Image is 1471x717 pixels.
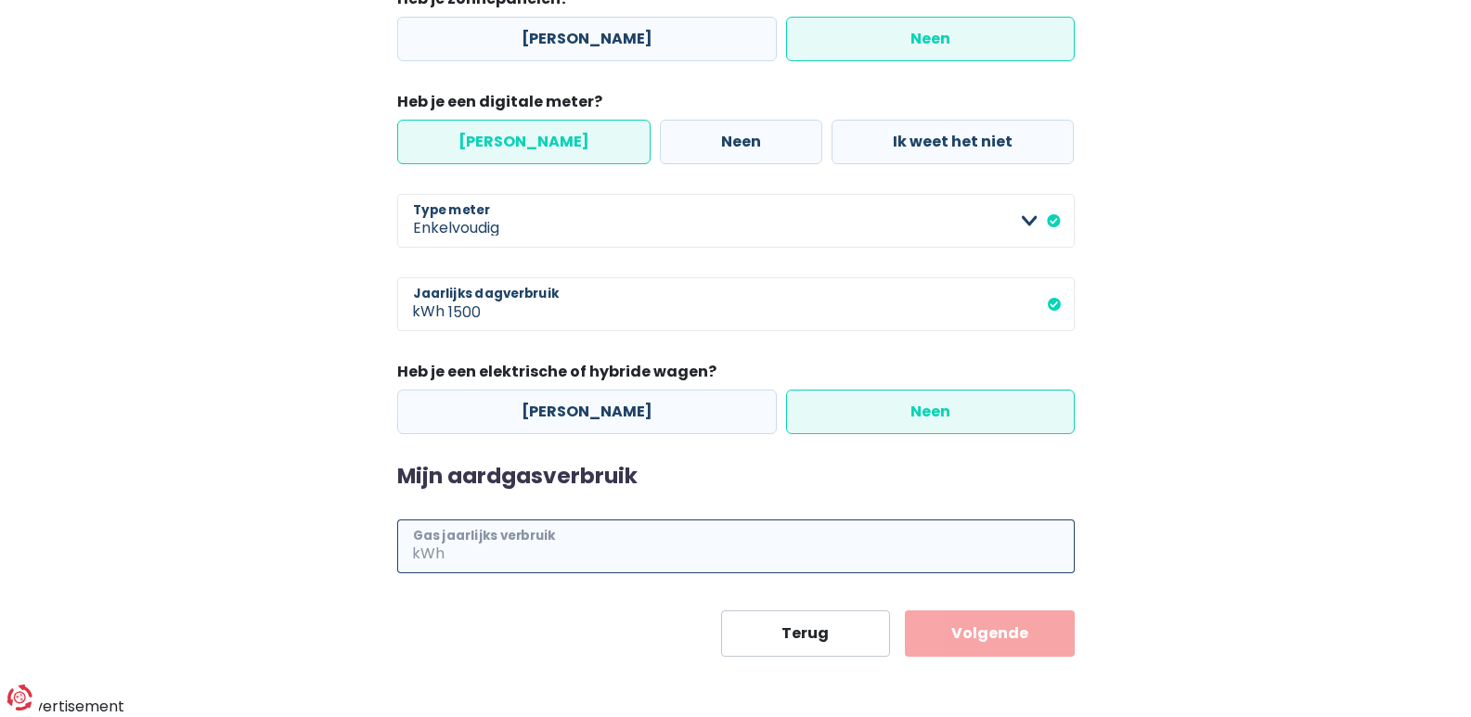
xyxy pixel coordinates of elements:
[397,277,448,331] span: kWh
[397,361,1075,390] legend: Heb je een elektrische of hybride wagen?
[786,390,1075,434] label: Neen
[786,17,1075,61] label: Neen
[721,610,891,657] button: Terug
[397,120,651,164] label: [PERSON_NAME]
[397,17,777,61] label: [PERSON_NAME]
[397,464,1075,490] h2: Mijn aardgasverbruik
[397,91,1075,120] legend: Heb je een digitale meter?
[660,120,822,164] label: Neen
[905,610,1075,657] button: Volgende
[832,120,1074,164] label: Ik weet het niet
[397,519,448,573] span: kWh
[397,390,777,434] label: [PERSON_NAME]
